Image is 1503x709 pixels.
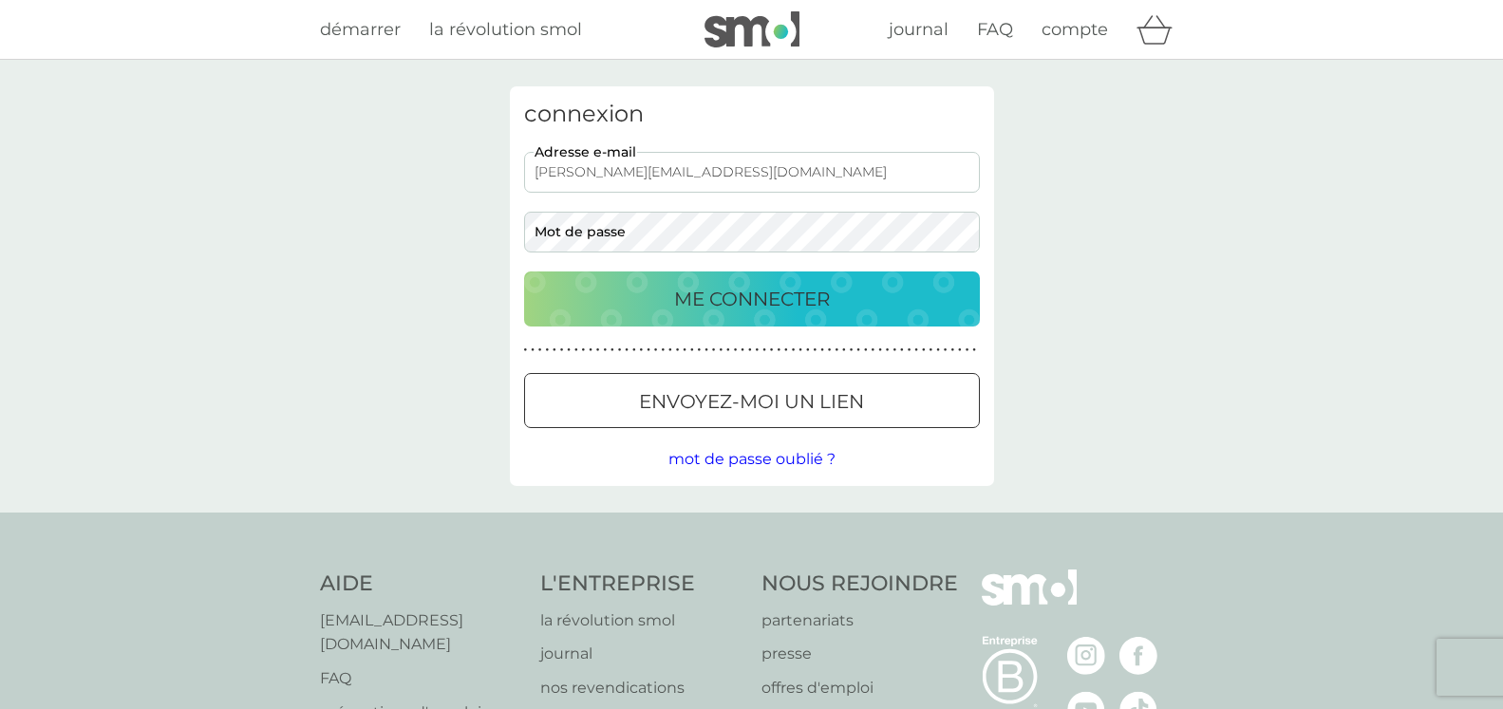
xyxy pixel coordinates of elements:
p: ● [842,345,846,355]
p: ● [734,345,738,355]
p: ● [589,345,592,355]
p: ● [784,345,788,355]
span: la révolution smol [429,19,582,40]
p: ● [741,345,744,355]
p: ● [524,345,528,355]
a: presse [761,642,958,666]
p: ● [966,345,969,355]
p: ● [892,345,896,355]
p: ● [850,345,854,355]
p: ● [806,345,810,355]
p: ● [835,345,838,355]
p: ● [705,345,708,355]
p: ● [611,345,614,355]
p: ● [647,345,650,355]
span: démarrer [320,19,401,40]
p: ● [792,345,796,355]
p: ● [886,345,890,355]
h4: L'ENTREPRISE [540,569,742,599]
a: la révolution smol [540,608,742,633]
span: mot de passe oublié ? [668,450,836,468]
h4: AIDE [320,569,522,599]
a: [EMAIL_ADDRESS][DOMAIN_NAME] [320,608,522,657]
button: envoyez-moi un lien [524,373,980,428]
a: journal [540,642,742,666]
p: ● [625,345,629,355]
span: journal [889,19,949,40]
p: ● [944,345,948,355]
p: ● [828,345,832,355]
p: ● [872,345,875,355]
p: ● [712,345,716,355]
p: ● [950,345,954,355]
p: ● [908,345,911,355]
p: ● [770,345,774,355]
p: ● [560,345,564,355]
p: ● [654,345,658,355]
div: panier [1137,10,1184,48]
a: offres d'emploi [761,676,958,700]
a: compte [1042,16,1108,44]
p: ● [922,345,926,355]
p: ● [668,345,672,355]
p: ● [632,345,636,355]
p: ● [726,345,730,355]
p: ● [878,345,882,355]
p: ● [930,345,933,355]
button: mot de passe oublié ? [668,447,836,472]
p: ● [640,345,644,355]
p: ● [798,345,802,355]
p: ● [676,345,680,355]
p: ● [748,345,752,355]
h3: connexion [524,101,980,128]
a: FAQ [320,666,522,691]
p: ● [582,345,586,355]
p: ● [661,345,665,355]
span: FAQ [977,19,1013,40]
p: ● [683,345,686,355]
p: ● [814,345,817,355]
p: ● [574,345,578,355]
p: ● [958,345,962,355]
p: ● [762,345,766,355]
p: ● [900,345,904,355]
p: ● [567,345,571,355]
a: journal [889,16,949,44]
p: ● [545,345,549,355]
p: ● [972,345,976,355]
p: ● [690,345,694,355]
a: la révolution smol [429,16,582,44]
p: ● [936,345,940,355]
p: ● [553,345,556,355]
p: envoyez-moi un lien [639,386,864,417]
p: ● [820,345,824,355]
p: ● [777,345,780,355]
p: ME CONNECTER [674,284,830,314]
p: ● [538,345,542,355]
img: visitez la page Facebook de smol [1119,637,1157,675]
a: FAQ [977,16,1013,44]
p: ● [698,345,702,355]
h4: NOUS REJOINDRE [761,569,958,599]
p: ● [856,345,860,355]
p: ● [531,345,535,355]
a: démarrer [320,16,401,44]
p: ● [864,345,868,355]
img: visitez la page Instagram de smol [1067,637,1105,675]
p: ● [914,345,918,355]
p: ● [756,345,760,355]
p: ● [596,345,600,355]
p: nos revendications [540,676,742,700]
p: ● [603,345,607,355]
p: ● [618,345,622,355]
img: smol [982,569,1077,634]
a: partenariats [761,608,958,633]
p: ● [719,345,723,355]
